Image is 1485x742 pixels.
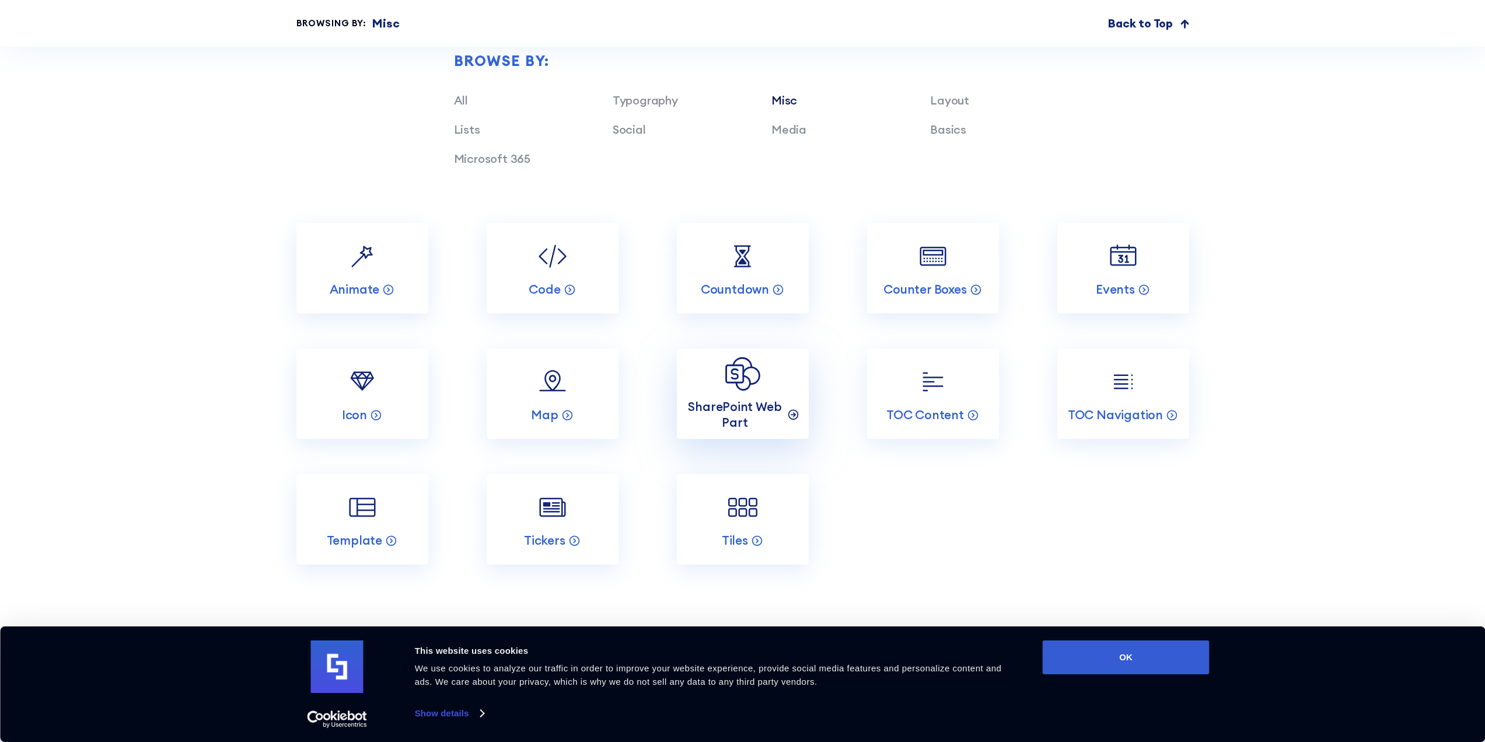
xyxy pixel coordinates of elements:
a: TOC Content [867,349,999,439]
img: Tickers [535,490,570,525]
a: Basics [930,122,966,137]
img: logo [311,640,364,693]
img: TOC Content [916,364,951,399]
a: Typography [613,93,678,107]
p: Icon [342,407,367,423]
p: SharePoint Web Part [686,399,784,431]
p: Map [531,407,558,423]
img: SharePoint Web Part [725,357,760,391]
img: Counter Boxes [916,239,951,274]
p: Events [1096,281,1135,297]
iframe: Chat Widget [1275,607,1485,742]
a: Tickers [487,474,619,565]
p: Animate [330,281,380,297]
p: Tiles [722,532,748,548]
img: Countdown [725,239,760,274]
a: Animate [296,223,428,313]
p: Countdown [701,281,769,297]
a: Misc [771,93,797,107]
img: Code [535,239,570,274]
a: Microsoft 365 [454,151,530,166]
a: Lists [454,122,480,137]
p: Tickers [524,532,565,548]
a: Tiles [677,474,809,565]
img: Template [345,490,380,525]
a: SharePoint Web Part [677,349,809,439]
div: Browse by: [454,54,1089,68]
img: Icon [345,364,380,399]
img: TOC Navigation [1106,364,1141,399]
p: Counter Boxes [883,281,966,297]
span: We use cookies to analyze our traffic in order to improve your website experience, provide social... [415,663,1002,687]
p: TOC Navigation [1068,407,1163,423]
a: Countdown [677,223,809,313]
a: Usercentrics Cookiebot - opens in a new window [286,710,388,728]
img: Events [1106,239,1141,274]
p: TOC Content [886,407,964,423]
a: TOC Navigation [1057,349,1189,439]
a: Back to Top [1108,15,1189,32]
a: Show details [415,705,484,722]
img: Tiles [725,490,760,525]
img: Map [535,364,570,399]
a: Events [1057,223,1189,313]
div: Browsing by: [296,17,367,30]
img: Animate [345,239,380,274]
a: Layout [930,93,969,107]
p: Template [327,532,382,548]
a: All [454,93,468,107]
a: Social [613,122,646,137]
a: Media [771,122,806,137]
p: Back to Top [1108,15,1173,32]
p: Code [529,281,560,297]
p: Misc [372,15,399,32]
a: Template [296,474,428,565]
button: OK [1043,640,1210,674]
a: Code [487,223,619,313]
a: Map [487,349,619,439]
a: Counter Boxes [867,223,999,313]
a: Icon [296,349,428,439]
div: This website uses cookies [415,644,1016,658]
